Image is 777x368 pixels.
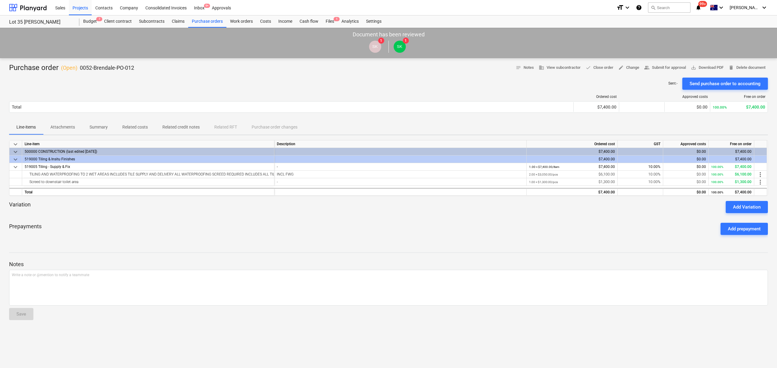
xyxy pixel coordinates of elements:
small: 100.00% [713,105,727,109]
span: keyboard_arrow_down [12,163,19,171]
div: $7,400.00 [711,163,752,171]
span: people_alt [644,65,650,70]
div: $7,400.00 [529,148,615,156]
div: Purchase order [9,63,134,73]
div: Files [322,15,338,28]
div: Ordered cost [527,140,618,148]
div: 500000 CONSTRUCTION (last edited 17 Sep 2025) [25,148,272,155]
div: TILING AND WATERPROOFING TO 2 WET AREAS INCLUDES TILE SUPPLY AND DELIVERY ALL WATERPROOFING SCREE... [25,171,272,178]
span: Submit for approval [644,64,686,71]
span: more_vert [757,179,764,186]
div: $0.00 [666,163,706,171]
span: 519005 Tiling - Supply & Fix [25,165,70,169]
p: Related credit notes [162,124,200,130]
button: Download PDF [688,63,726,72]
span: done [585,65,591,70]
p: Prepayments [9,223,42,235]
span: 9+ [204,4,210,8]
i: keyboard_arrow_down [718,4,725,11]
p: Related costs [122,124,148,130]
div: $7,400.00 [529,189,615,196]
div: 519000 Tiling & Insitu Finishes [25,156,272,163]
p: Variation [9,201,31,213]
div: GST [618,140,663,148]
span: 1 [378,38,384,44]
a: Costs [256,15,275,28]
i: Knowledge base [636,4,642,11]
div: 10.00% [618,171,663,178]
div: Add Variation [733,203,761,211]
span: keyboard_arrow_down [12,141,19,148]
div: Free on order [709,140,754,148]
div: $7,400.00 [713,105,765,109]
div: $0.00 [666,171,706,178]
a: Budget7 [80,15,100,28]
span: SK [397,44,402,49]
div: $6,100.00 [711,171,752,178]
button: Change [616,63,642,72]
button: Delete document [726,63,768,72]
i: format_size [616,4,624,11]
span: 1 [403,38,409,44]
span: keyboard_arrow_down [12,156,19,163]
span: SK [372,44,378,49]
a: Cash flow [296,15,322,28]
div: $0.00 [667,105,707,109]
p: Attachments [50,124,75,130]
div: $0.00 [666,178,706,186]
div: $0.00 [666,148,706,156]
span: View subcontractor [539,64,581,71]
div: Purchase orders [188,15,226,28]
span: more_vert [757,171,764,178]
div: Total [12,105,21,109]
span: delete [728,65,734,70]
i: keyboard_arrow_down [761,4,768,11]
small: 100.00% [711,191,723,194]
div: Ordered cost [576,95,617,99]
span: Close order [585,64,613,71]
button: Search [648,2,690,13]
button: Add Variation [726,201,768,213]
div: Sean Keane [394,41,406,53]
a: Files1 [322,15,338,28]
span: Change [618,64,639,71]
span: 7 [96,17,102,21]
a: Client contract [100,15,135,28]
div: - [277,178,524,186]
a: Settings [362,15,385,28]
div: - [277,163,524,171]
span: 1 [334,17,340,21]
div: 10.00% [618,178,663,186]
div: Add prepayment [728,225,761,233]
small: 100.00% [711,173,723,176]
button: Add prepayment [721,223,768,235]
span: edit [618,65,624,70]
p: Line-items [16,124,36,130]
small: 1.00 × $1,300.00 / pcs [529,180,558,184]
a: Work orders [226,15,256,28]
div: $0.00 [666,189,706,196]
small: 100.00% [711,180,723,184]
a: Income [275,15,296,28]
div: INCL FWG [277,171,524,178]
div: Approved costs [663,140,709,148]
div: $1,300.00 [529,178,615,186]
i: notifications [695,4,701,11]
span: notes [516,65,521,70]
span: business [539,65,544,70]
a: Subcontracts [135,15,168,28]
button: Close order [583,63,616,72]
i: keyboard_arrow_down [624,4,631,11]
a: Claims [168,15,188,28]
span: Delete document [728,64,765,71]
p: Sent : - [668,81,677,86]
p: Notes [9,261,768,268]
div: Analytics [338,15,362,28]
div: $0.00 [666,156,706,163]
div: Budget [80,15,100,28]
div: $7,400.00 [529,156,615,163]
small: 1.00 × $7,400.00 / item [529,165,559,169]
div: Free on order [713,95,765,99]
div: $7,400.00 [711,156,752,163]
